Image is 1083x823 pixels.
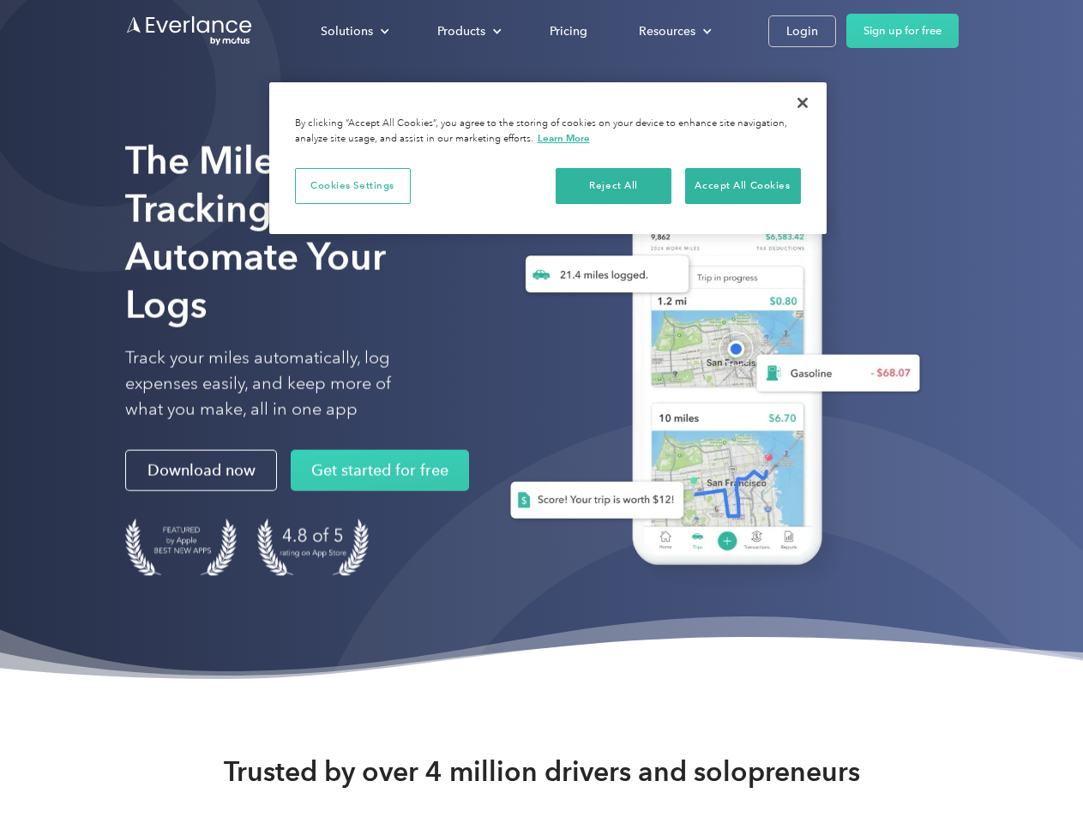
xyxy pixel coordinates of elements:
img: 4.9 out of 5 stars on the app store [257,519,369,576]
div: Login [786,21,818,42]
div: By clicking “Accept All Cookies”, you agree to the storing of cookies on your device to enhance s... [295,117,801,147]
a: Login [768,15,836,47]
div: Products [437,21,485,42]
img: Badge for Featured by Apple Best New Apps [125,519,237,576]
div: Resources [639,21,695,42]
div: Cookie banner [269,82,827,234]
img: Everlance, mileage tracker app, expense tracking app [483,163,934,591]
div: Products [420,16,515,46]
button: Accept All Cookies [685,168,801,204]
div: Pricing [550,21,587,42]
div: Resources [622,16,725,46]
a: Sign up for free [846,14,959,48]
a: Pricing [532,16,605,46]
button: Close [784,84,821,122]
div: Solutions [321,21,373,42]
button: Reject All [556,168,671,204]
button: Cookies Settings [295,168,411,204]
strong: Trusted by over 4 million drivers and solopreneurs [224,754,860,789]
div: Privacy [269,82,827,234]
a: Download now [125,450,277,491]
p: Track your miles automatically, log expenses easily, and keep more of what you make, all in one app [125,345,431,423]
a: More information about your privacy, opens in a new tab [538,132,590,144]
div: Solutions [304,16,403,46]
a: Get started for free [291,450,469,491]
a: Go to homepage [125,15,254,47]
